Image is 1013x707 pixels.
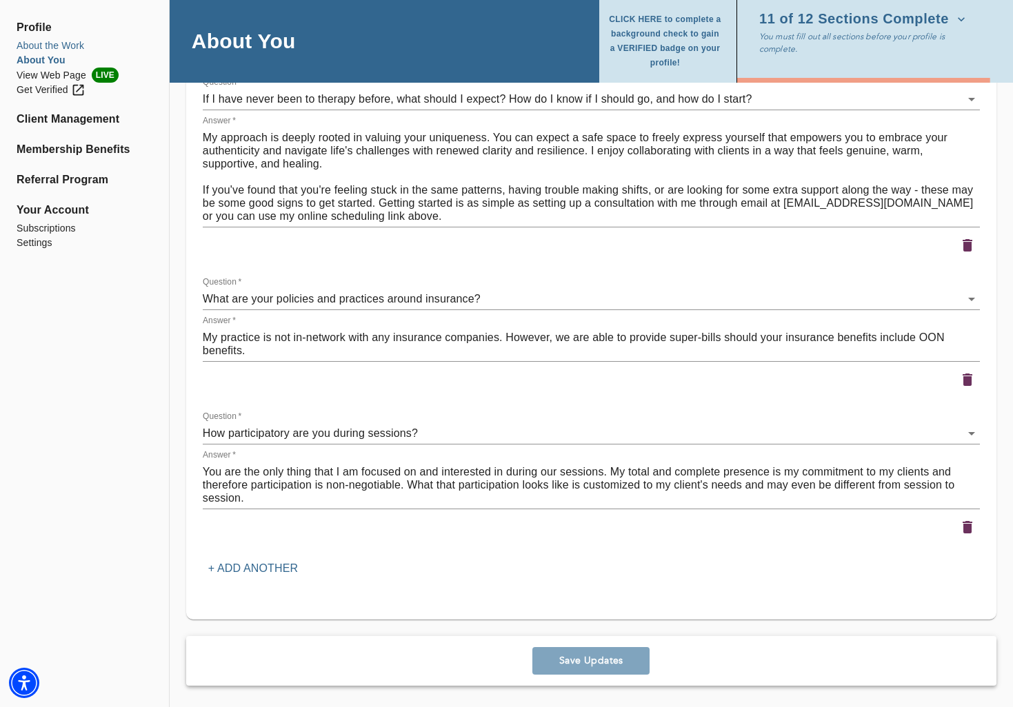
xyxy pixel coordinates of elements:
[203,422,980,444] div: If I have never been to therapy before, what should I expect? How do I know if I should go, and h...
[17,172,152,188] a: Referral Program
[17,39,152,53] a: About the Work
[203,88,980,110] div: If I have never been to therapy before, what should I expect? How do I know if I should go, and h...
[759,12,965,26] span: 11 of 12 Sections Complete
[759,30,974,55] p: You must fill out all sections before your profile is complete.
[203,451,236,459] label: Answer
[9,668,39,698] div: Accessibility Menu
[203,331,980,357] textarea: My practice is not in-network with any insurance companies. However, we are able to provide super...
[17,53,152,68] a: About You
[92,68,119,83] span: LIVE
[17,202,152,218] span: Your Account
[203,316,236,325] label: Answer
[608,8,728,74] button: CLICK HERE to complete a background check to gain a VERIFIED badge on your profile!
[203,465,980,504] textarea: You are the only thing that I am focused on and interested in during our sessions. My total and c...
[17,68,152,83] li: View Web Page
[203,412,241,420] label: Question
[203,278,241,286] label: Question
[17,236,152,250] a: Settings
[759,8,971,30] button: 11 of 12 Sections Complete
[17,83,152,97] a: Get Verified
[203,78,241,86] label: Question
[203,556,303,581] button: + Add another
[17,111,152,127] a: Client Management
[17,68,152,83] a: View Web PageLIVE
[17,221,152,236] a: Subscriptions
[208,560,298,577] p: + Add another
[17,141,152,158] a: Membership Benefits
[17,19,152,36] span: Profile
[203,131,980,223] textarea: My approach is deeply rooted in valuing your uniqueness. You can expect a safe space to freely ex...
[203,288,980,310] div: If I have never been to therapy before, what should I expect? How do I know if I should go, and h...
[203,116,236,125] label: Answer
[192,28,296,54] h4: About You
[608,12,723,70] span: CLICK HERE to complete a background check to gain a VERIFIED badge on your profile!
[17,83,86,97] div: Get Verified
